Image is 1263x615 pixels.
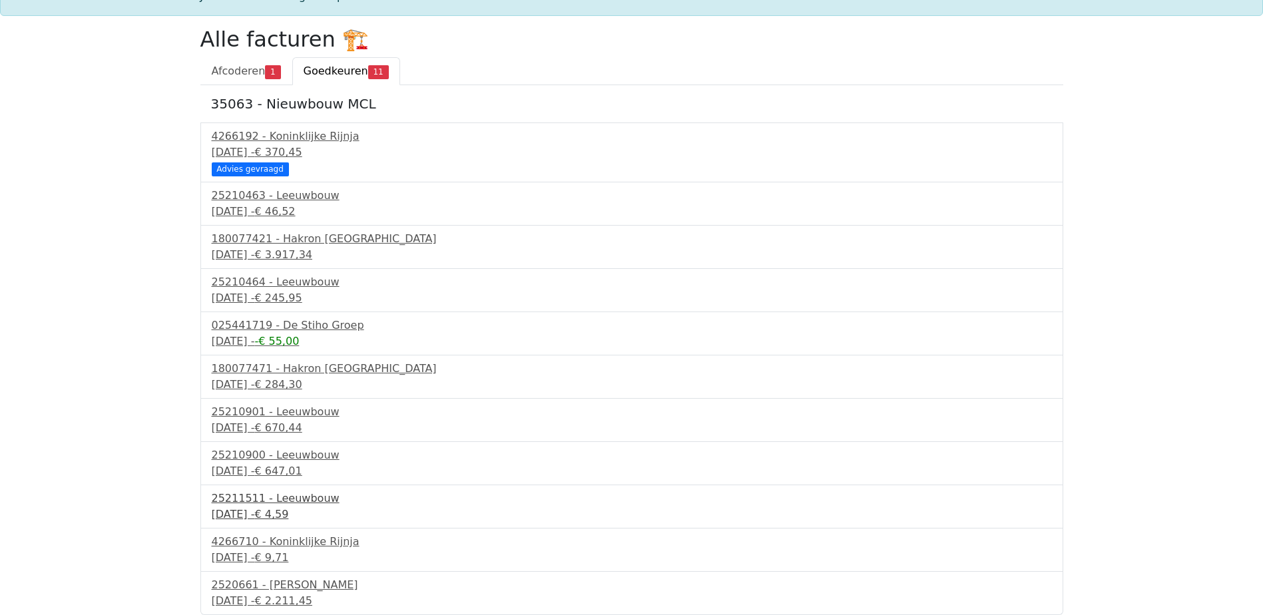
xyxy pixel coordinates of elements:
div: 25211511 - Leeuwbouw [212,491,1052,507]
a: Afcoderen1 [200,57,292,85]
a: 25211511 - Leeuwbouw[DATE] -€ 4,59 [212,491,1052,522]
h5: 35063 - Nieuwbouw MCL [211,96,1053,112]
h2: Alle facturen 🏗️ [200,27,1063,52]
span: € 647,01 [254,465,302,477]
span: € 4,59 [254,508,288,520]
a: 4266192 - Koninklijke Rijnja[DATE] -€ 370,45 Advies gevraagd [212,128,1052,174]
div: Advies gevraagd [212,162,289,176]
div: [DATE] - [212,507,1052,522]
div: [DATE] - [212,144,1052,160]
span: Afcoderen [212,65,266,77]
span: 1 [265,65,280,79]
div: 25210900 - Leeuwbouw [212,447,1052,463]
a: 25210900 - Leeuwbouw[DATE] -€ 647,01 [212,447,1052,479]
div: 180077471 - Hakron [GEOGRAPHIC_DATA] [212,361,1052,377]
span: € 370,45 [254,146,302,158]
span: Goedkeuren [304,65,368,77]
div: 4266710 - Koninklijke Rijnja [212,534,1052,550]
div: [DATE] - [212,550,1052,566]
div: [DATE] - [212,420,1052,436]
span: € 9,71 [254,551,288,564]
div: 025441719 - De Stiho Groep [212,317,1052,333]
a: 25210901 - Leeuwbouw[DATE] -€ 670,44 [212,404,1052,436]
div: 180077421 - Hakron [GEOGRAPHIC_DATA] [212,231,1052,247]
a: 25210464 - Leeuwbouw[DATE] -€ 245,95 [212,274,1052,306]
span: € 245,95 [254,292,302,304]
a: 25210463 - Leeuwbouw[DATE] -€ 46,52 [212,188,1052,220]
div: [DATE] - [212,290,1052,306]
span: 11 [368,65,389,79]
a: 180077421 - Hakron [GEOGRAPHIC_DATA][DATE] -€ 3.917,34 [212,231,1052,263]
div: [DATE] - [212,247,1052,263]
div: 25210463 - Leeuwbouw [212,188,1052,204]
span: € 2.211,45 [254,594,312,607]
span: € 46,52 [254,205,295,218]
div: [DATE] - [212,204,1052,220]
span: -€ 55,00 [254,335,299,347]
span: € 284,30 [254,378,302,391]
div: 4266192 - Koninklijke Rijnja [212,128,1052,144]
a: 025441719 - De Stiho Groep[DATE] --€ 55,00 [212,317,1052,349]
div: [DATE] - [212,377,1052,393]
div: [DATE] - [212,463,1052,479]
div: 25210901 - Leeuwbouw [212,404,1052,420]
a: Goedkeuren11 [292,57,400,85]
span: € 670,44 [254,421,302,434]
span: € 3.917,34 [254,248,312,261]
a: 2520661 - [PERSON_NAME][DATE] -€ 2.211,45 [212,577,1052,609]
div: 25210464 - Leeuwbouw [212,274,1052,290]
div: [DATE] - [212,333,1052,349]
a: 180077471 - Hakron [GEOGRAPHIC_DATA][DATE] -€ 284,30 [212,361,1052,393]
div: 2520661 - [PERSON_NAME] [212,577,1052,593]
div: [DATE] - [212,593,1052,609]
a: 4266710 - Koninklijke Rijnja[DATE] -€ 9,71 [212,534,1052,566]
